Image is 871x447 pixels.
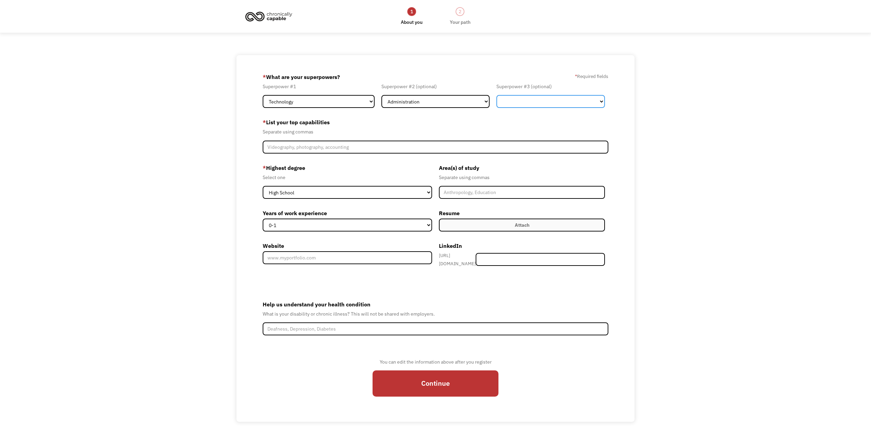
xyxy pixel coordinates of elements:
form: Member-Create-Step1 [263,71,608,405]
input: Videography, photography, accounting [263,141,608,154]
div: What is your disability or chronic illness? This will not be shared with employers. [263,310,608,318]
label: Website [263,240,432,251]
label: Attach [439,219,605,232]
label: Years of work experience [263,208,432,219]
div: You can edit the information above after you register [373,358,498,366]
div: Separate using commas [263,128,608,136]
label: Resume [439,208,605,219]
label: List your top capabilities [263,117,608,128]
label: LinkedIn [439,240,605,251]
input: Anthropology, Education [439,186,605,199]
div: Superpower #2 (optional) [381,82,490,91]
label: Highest degree [263,162,432,173]
label: Area(s) of study [439,162,605,173]
a: 2Your path [450,6,471,26]
div: Your path [450,18,471,26]
label: What are your superpowers? [263,71,340,82]
input: www.myportfolio.com [263,251,432,264]
div: [URL][DOMAIN_NAME] [439,251,476,268]
input: Continue [373,370,498,397]
div: 2 [456,7,464,16]
div: Superpower #1 [263,82,375,91]
input: Deafness, Depression, Diabetes [263,322,608,335]
label: Required fields [575,72,608,80]
div: Superpower #3 (optional) [496,82,605,91]
div: Select one [263,173,432,181]
div: Attach [515,221,529,229]
div: 1 [407,7,416,16]
a: 1About you [401,6,423,26]
div: Separate using commas [439,173,605,181]
label: Help us understand your health condition [263,299,608,310]
img: Chronically Capable logo [243,9,294,24]
div: About you [401,18,423,26]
